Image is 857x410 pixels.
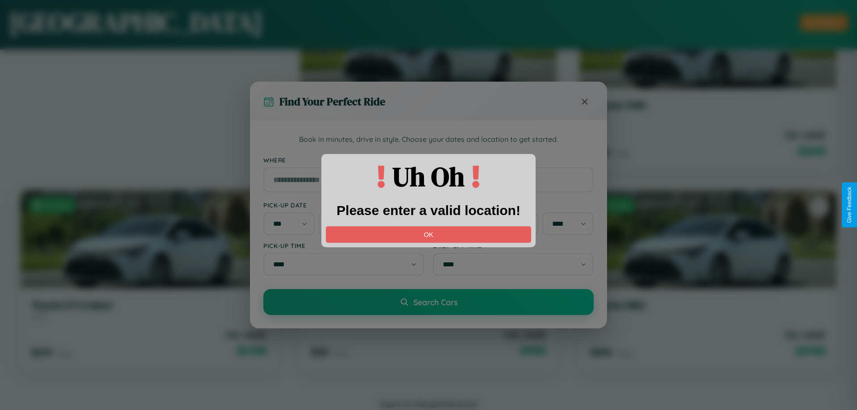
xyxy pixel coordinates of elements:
h3: Find Your Perfect Ride [279,94,385,109]
label: Pick-up Time [263,242,424,249]
p: Book in minutes, drive in style. Choose your dates and location to get started. [263,134,594,145]
label: Pick-up Date [263,201,424,209]
label: Drop-off Date [433,201,594,209]
span: Search Cars [413,297,458,307]
label: Drop-off Time [433,242,594,249]
label: Where [263,156,594,164]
